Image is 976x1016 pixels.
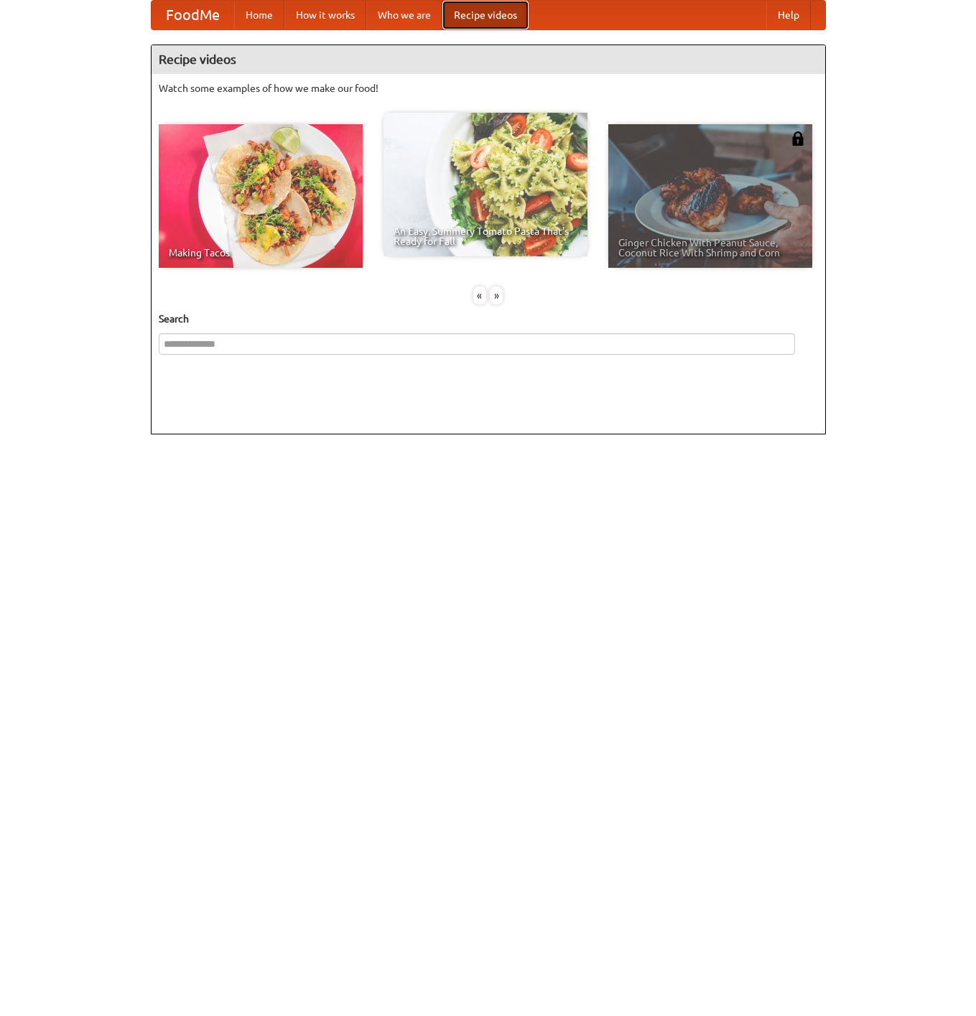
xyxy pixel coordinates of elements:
span: An Easy, Summery Tomato Pasta That's Ready for Fall [394,226,577,246]
span: Making Tacos [169,248,353,258]
a: How it works [284,1,366,29]
a: Recipe videos [442,1,529,29]
a: Making Tacos [159,124,363,268]
img: 483408.png [791,131,805,146]
div: « [473,286,486,304]
h4: Recipe videos [152,45,825,74]
a: Home [234,1,284,29]
a: An Easy, Summery Tomato Pasta That's Ready for Fall [384,113,587,256]
div: » [490,286,503,304]
p: Watch some examples of how we make our food! [159,81,818,95]
a: Help [766,1,811,29]
a: Who we are [366,1,442,29]
a: FoodMe [152,1,234,29]
h5: Search [159,312,818,326]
